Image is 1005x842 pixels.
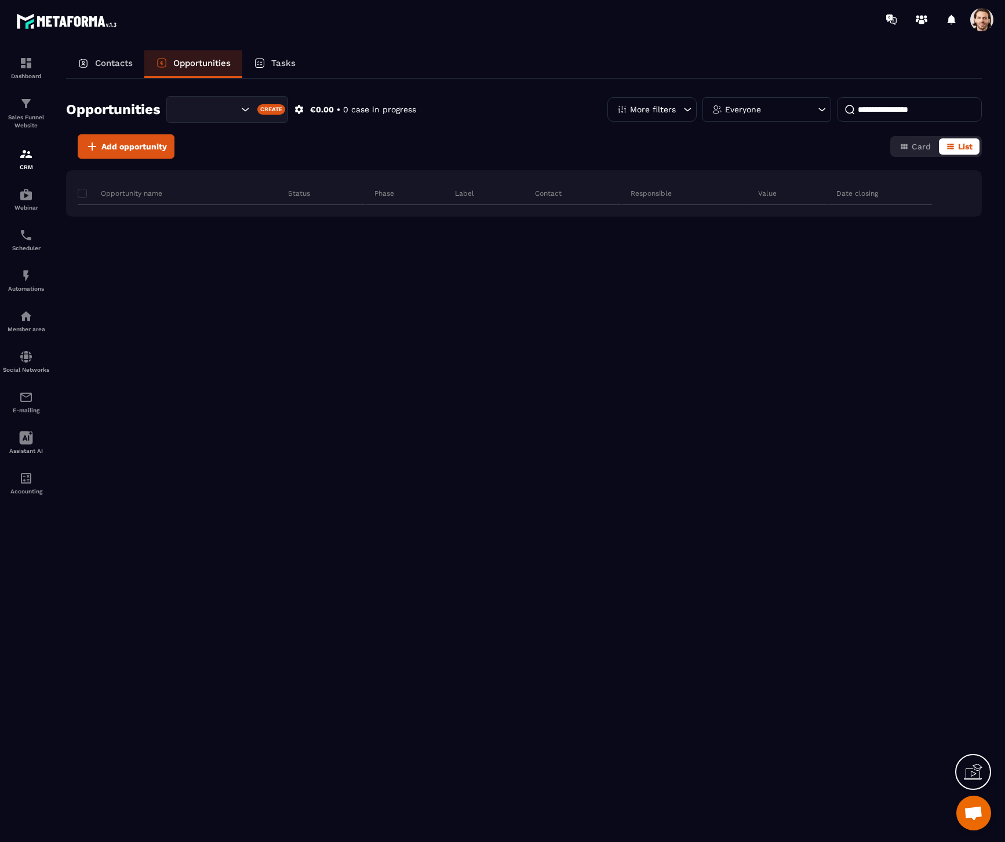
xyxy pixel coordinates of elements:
p: Automations [3,285,49,292]
p: Responsible [631,189,672,198]
a: formationformationDashboard [3,47,49,88]
p: Social Networks [3,367,49,373]
img: formation [19,147,33,161]
p: Date closing [836,189,878,198]
p: Everyone [725,105,761,114]
p: CRM [3,164,49,170]
img: scheduler [19,228,33,242]
img: email [19,390,33,404]
a: emailemailE-mailing [3,382,49,422]
p: Scheduler [3,245,49,251]
a: formationformationSales Funnel Website [3,88,49,138]
p: • [337,104,340,115]
p: E-mailing [3,407,49,413]
p: Contact [535,189,562,198]
img: automations [19,309,33,323]
a: Tasks [242,50,307,78]
a: Opportunities [144,50,242,78]
img: logo [16,10,121,32]
div: Search for option [166,96,288,123]
p: Tasks [271,58,296,68]
a: schedulerschedulerScheduler [3,219,49,260]
a: social-networksocial-networkSocial Networks [3,341,49,382]
img: automations [19,188,33,202]
span: Card [912,142,931,151]
p: Contacts [95,58,133,68]
img: social-network [19,350,33,364]
a: automationsautomationsWebinar [3,179,49,219]
a: automationsautomationsAutomations [3,260,49,301]
img: formation [19,56,33,70]
input: Search for option [177,103,238,116]
p: 0 case in progress [343,104,416,115]
img: formation [19,97,33,111]
a: formationformationCRM [3,138,49,179]
p: Phase [374,189,394,198]
p: €0.00 [310,104,334,115]
p: Webinar [3,204,49,211]
p: Member area [3,326,49,332]
p: Accounting [3,488,49,495]
p: Status [288,189,310,198]
button: Card [893,138,938,155]
a: Contacts [66,50,144,78]
h2: Opportunities [66,98,161,121]
a: Assistant AI [3,422,49,463]
span: List [958,142,973,151]
a: automationsautomationsMember area [3,301,49,341]
div: Open chat [956,796,991,830]
span: Add opportunity [101,141,167,152]
p: Opportunities [173,58,231,68]
button: Add opportunity [78,134,174,159]
p: Dashboard [3,73,49,79]
div: Create [257,104,286,115]
a: accountantaccountantAccounting [3,463,49,503]
p: More filters [630,105,676,114]
p: Assistant AI [3,448,49,454]
img: accountant [19,471,33,485]
p: Opportunity name [78,189,162,198]
p: Sales Funnel Website [3,114,49,130]
button: List [939,138,979,155]
img: automations [19,269,33,283]
p: Label [455,189,474,198]
p: Value [758,189,777,198]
